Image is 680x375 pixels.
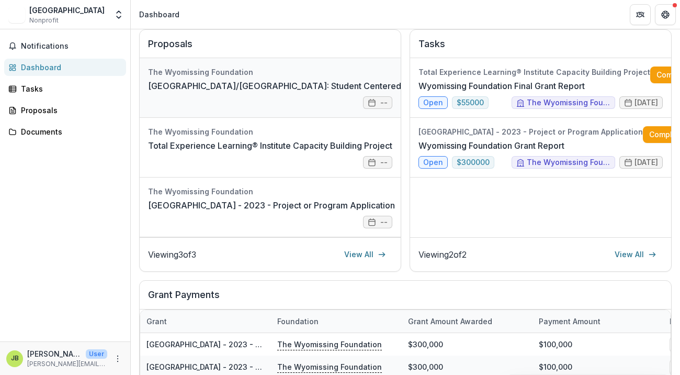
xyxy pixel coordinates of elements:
div: $300,000 [402,333,532,356]
div: Grant [140,310,271,333]
p: [PERSON_NAME][EMAIL_ADDRESS][PERSON_NAME][DOMAIN_NAME] [27,359,107,369]
div: Grant amount awarded [402,310,532,333]
a: View All [608,246,663,263]
p: Viewing 3 of 3 [148,248,196,261]
button: More [111,352,124,365]
div: Foundation [271,316,325,327]
div: Dashboard [21,62,118,73]
a: [GEOGRAPHIC_DATA]/[GEOGRAPHIC_DATA]: Student Centered Business Incubator [148,80,478,92]
a: [GEOGRAPHIC_DATA] - 2023 - Project or Program Application [146,340,366,349]
a: [GEOGRAPHIC_DATA] - 2023 - Project or Program Application [146,362,366,371]
span: Nonprofit [29,16,59,25]
a: Wyomissing Foundation Grant Report [418,139,564,152]
div: Payment Amount [532,310,663,333]
button: Notifications [4,38,126,54]
div: Grant [140,316,173,327]
span: Notifications [21,42,122,51]
h2: Tasks [418,38,663,58]
img: Alvernia University [8,6,25,23]
button: Partners [630,4,651,25]
p: User [86,349,107,359]
div: Payment Amount [532,316,607,327]
div: Grant amount awarded [402,316,498,327]
div: Tasks [21,83,118,94]
nav: breadcrumb [135,7,184,22]
a: Tasks [4,80,126,97]
button: Open entity switcher [111,4,126,25]
h2: Grant Payments [148,289,663,309]
p: The Wyomissing Foundation [277,338,382,350]
a: [GEOGRAPHIC_DATA] - 2023 - Project or Program Application [148,199,395,212]
a: Dashboard [4,59,126,76]
a: Total Experience Learning® Institute Capacity Building Project [148,139,392,152]
p: Viewing 2 of 2 [418,248,467,261]
div: [GEOGRAPHIC_DATA] [29,5,105,16]
a: Wyomissing Foundation Final Grant Report [418,80,585,92]
div: Foundation [271,310,402,333]
button: Get Help [655,4,676,25]
p: The Wyomissing Foundation [277,361,382,372]
div: $100,000 [532,333,663,356]
div: Documents [21,126,118,137]
h2: Proposals [148,38,392,58]
div: Proposals [21,105,118,116]
a: Documents [4,123,126,140]
a: Proposals [4,102,126,119]
a: View All [338,246,392,263]
p: [PERSON_NAME] [27,348,82,359]
div: Julia Becker [11,355,19,362]
div: Dashboard [139,9,179,20]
